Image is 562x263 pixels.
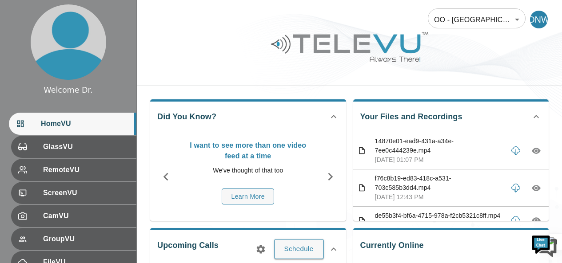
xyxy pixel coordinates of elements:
[375,174,503,192] p: f76c8b19-ed83-418c-a531-703c585b3dd4.mp4
[375,192,503,202] p: [DATE] 12:43 PM
[11,228,136,250] div: GroupVU
[43,234,129,244] span: GroupVU
[375,211,503,220] p: de55b3f4-bf6a-4715-978a-f2cb5321c8ff.mp4
[375,155,503,165] p: [DATE] 01:07 PM
[186,166,310,175] p: We've thought of that too
[274,239,324,259] button: Schedule
[11,182,136,204] div: ScreenVU
[11,159,136,181] div: RemoteVU
[531,232,558,259] img: Chat Widget
[375,220,503,230] p: [DATE] 11:17 AM
[44,84,92,96] div: Welcome Dr.
[31,4,106,80] img: profile.png
[43,211,129,221] span: CamVU
[186,140,310,161] p: I want to see more than one video feed at a time
[375,137,503,155] p: 14870e01-ead9-431a-a34e-7ee0c444239e.mp4
[41,118,129,129] span: HomeVU
[270,28,430,65] img: Logo
[530,11,548,28] div: DNW
[43,141,129,152] span: GlassVU
[428,7,526,32] div: OO - [GEOGRAPHIC_DATA] - N. Were
[222,188,274,205] button: Learn More
[11,205,136,227] div: CamVU
[9,113,136,135] div: HomeVU
[43,165,129,175] span: RemoteVU
[11,136,136,158] div: GlassVU
[43,188,129,198] span: ScreenVU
